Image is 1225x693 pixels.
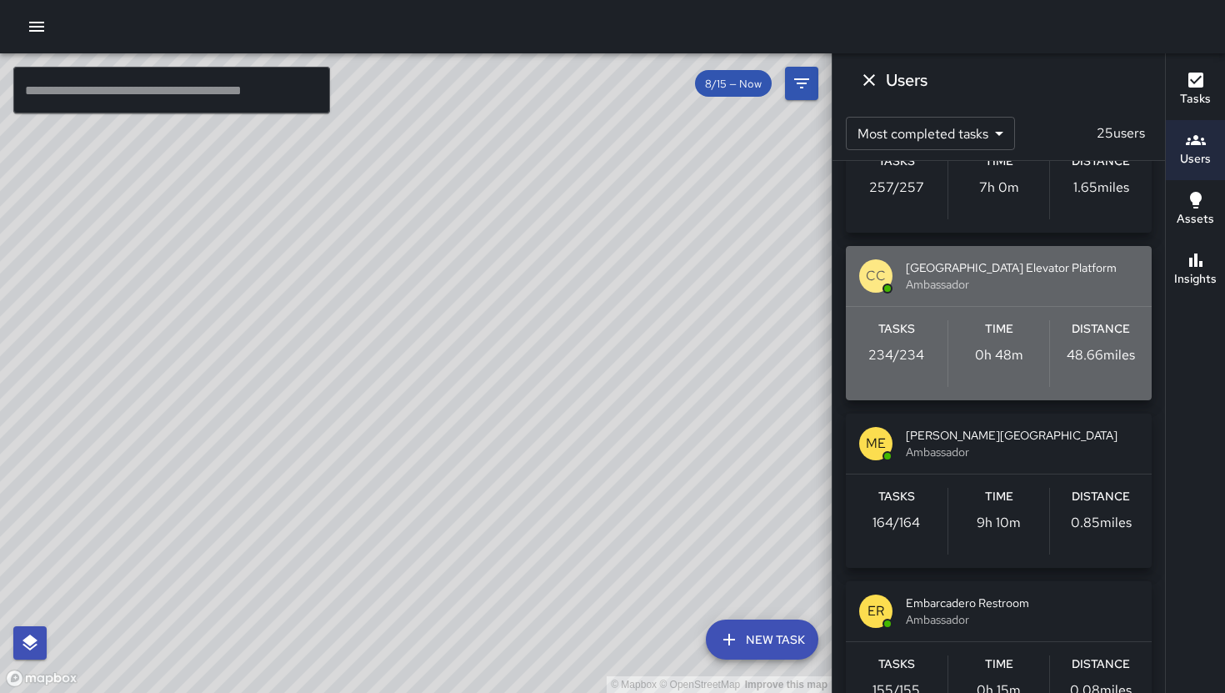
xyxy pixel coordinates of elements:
button: Filters [785,67,818,100]
p: ER [867,601,884,621]
h6: Distance [1072,488,1130,506]
p: 1.65 miles [1073,178,1129,198]
h6: Distance [1072,320,1130,339]
button: ME[PERSON_NAME][GEOGRAPHIC_DATA]AmbassadorTasks164/164Time9h 10mDistance0.85miles [846,414,1152,568]
span: Ambassador [906,444,1138,460]
p: 7h 0m [979,178,1019,198]
h6: Users [886,67,927,93]
h6: Tasks [878,488,915,506]
button: Tasks [1166,60,1225,120]
button: Dismiss [852,63,886,97]
h6: Time [985,655,1013,674]
p: 25 users [1090,123,1152,143]
h6: Distance [1072,153,1130,171]
p: 164 / 164 [872,513,920,533]
button: Assets [1166,180,1225,240]
span: [GEOGRAPHIC_DATA] Elevator Platform [906,259,1138,276]
h6: Tasks [1180,90,1211,108]
p: ME [866,434,886,454]
button: Insights [1166,240,1225,300]
button: New Task [706,620,818,660]
h6: Time [985,320,1013,339]
p: 48.66 miles [1067,345,1135,365]
button: CC[GEOGRAPHIC_DATA] Elevator PlatformAmbassadorTasks234/234Time0h 48mDistance48.66miles [846,246,1152,400]
h6: Tasks [878,655,915,674]
h6: Tasks [878,153,915,171]
h6: Time [985,153,1013,171]
span: [PERSON_NAME][GEOGRAPHIC_DATA] [906,427,1138,444]
p: 0h 48m [975,345,1023,365]
h6: Users [1180,150,1211,168]
p: CC [866,266,886,286]
p: 9h 10m [977,513,1021,533]
p: 257 / 257 [869,178,924,198]
button: Users [1166,120,1225,180]
p: 234 / 234 [868,345,924,365]
span: Embarcadero Restroom [906,595,1138,611]
span: 8/15 — Now [695,77,772,91]
h6: Distance [1072,655,1130,674]
p: 0.85 miles [1071,513,1132,533]
span: Ambassador [906,276,1138,293]
h6: Assets [1177,210,1214,228]
h6: Time [985,488,1013,506]
div: Most completed tasks [846,117,1015,150]
span: Ambassador [906,611,1138,628]
h6: Tasks [878,320,915,339]
h6: Insights [1174,270,1217,289]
